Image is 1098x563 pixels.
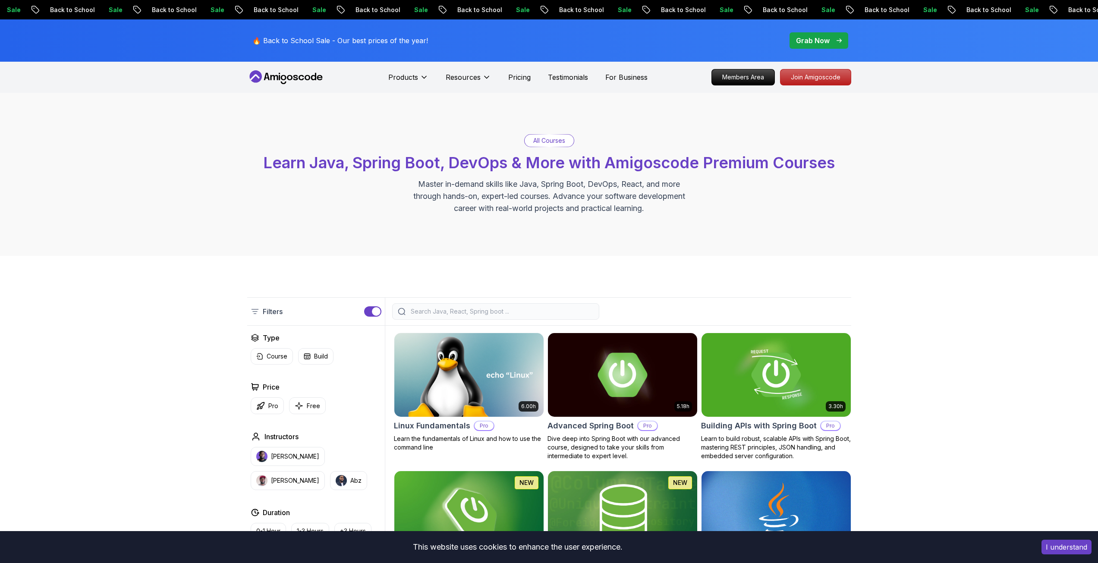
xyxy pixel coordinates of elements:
[547,333,698,460] a: Advanced Spring Boot card5.18hAdvanced Spring BootProDive deep into Spring Boot with our advanced...
[548,333,697,417] img: Advanced Spring Boot card
[307,402,320,410] p: Free
[297,527,324,535] p: 1-3 Hours
[406,6,434,14] p: Sale
[701,434,851,460] p: Learn to build robust, scalable APIs with Spring Boot, mastering REST principles, JSON handling, ...
[755,6,814,14] p: Back to School
[394,333,544,417] img: Linux Fundamentals card
[264,431,299,442] h2: Instructors
[271,476,319,485] p: [PERSON_NAME]
[289,397,326,414] button: Free
[610,6,638,14] p: Sale
[263,153,835,172] span: Learn Java, Spring Boot, DevOps & More with Amigoscode Premium Courses
[780,69,851,85] p: Join Amigoscode
[298,348,333,365] button: Build
[394,420,470,432] h2: Linux Fundamentals
[605,72,648,82] a: For Business
[256,527,280,535] p: 0-1 Hour
[521,403,536,410] p: 6.00h
[305,6,332,14] p: Sale
[796,35,830,46] p: Grab Now
[42,6,101,14] p: Back to School
[409,307,594,316] input: Search Java, React, Spring boot ...
[388,72,428,89] button: Products
[203,6,230,14] p: Sale
[246,6,305,14] p: Back to School
[519,478,534,487] p: NEW
[533,136,565,145] p: All Courses
[291,523,329,539] button: 1-3 Hours
[394,434,544,452] p: Learn the fundamentals of Linux and how to use the command line
[263,306,283,317] p: Filters
[334,523,371,539] button: +3 Hours
[251,397,284,414] button: Pro
[251,523,286,539] button: 0-1 Hour
[271,452,319,461] p: [PERSON_NAME]
[1041,540,1092,554] button: Accept cookies
[340,527,366,535] p: +3 Hours
[314,352,328,361] p: Build
[446,72,481,82] p: Resources
[252,35,428,46] p: 🔥 Back to School Sale - Our best prices of the year!
[404,178,694,214] p: Master in-demand skills like Java, Spring Boot, DevOps, React, and more through hands-on, expert-...
[702,471,851,555] img: Java for Beginners card
[394,333,544,452] a: Linux Fundamentals card6.00hLinux FundamentalsProLearn the fundamentals of Linux and how to use t...
[251,471,325,490] button: instructor img[PERSON_NAME]
[701,333,851,460] a: Building APIs with Spring Boot card3.30hBuilding APIs with Spring BootProLearn to build robust, s...
[144,6,203,14] p: Back to School
[712,6,739,14] p: Sale
[508,6,536,14] p: Sale
[336,475,347,486] img: instructor img
[548,471,697,555] img: Spring Data JPA card
[388,72,418,82] p: Products
[547,420,634,432] h2: Advanced Spring Boot
[551,6,610,14] p: Back to School
[638,421,657,430] p: Pro
[821,421,840,430] p: Pro
[508,72,531,82] a: Pricing
[711,69,775,85] a: Members Area
[548,72,588,82] a: Testimonials
[780,69,851,85] a: Join Amigoscode
[701,420,817,432] h2: Building APIs with Spring Boot
[251,348,293,365] button: Course
[263,382,280,392] h2: Price
[350,476,362,485] p: Abz
[268,402,278,410] p: Pro
[475,421,494,430] p: Pro
[267,352,287,361] p: Course
[702,333,851,417] img: Building APIs with Spring Boot card
[101,6,129,14] p: Sale
[673,478,687,487] p: NEW
[1017,6,1045,14] p: Sale
[677,403,689,410] p: 5.18h
[653,6,712,14] p: Back to School
[828,403,843,410] p: 3.30h
[450,6,508,14] p: Back to School
[916,6,943,14] p: Sale
[814,6,841,14] p: Sale
[256,475,267,486] img: instructor img
[547,434,698,460] p: Dive deep into Spring Boot with our advanced course, designed to take your skills from intermedia...
[446,72,491,89] button: Resources
[348,6,406,14] p: Back to School
[263,333,280,343] h2: Type
[263,507,290,518] h2: Duration
[256,451,267,462] img: instructor img
[6,538,1029,557] div: This website uses cookies to enhance the user experience.
[959,6,1017,14] p: Back to School
[251,447,325,466] button: instructor img[PERSON_NAME]
[857,6,916,14] p: Back to School
[330,471,367,490] button: instructor imgAbz
[394,471,544,555] img: Spring Boot for Beginners card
